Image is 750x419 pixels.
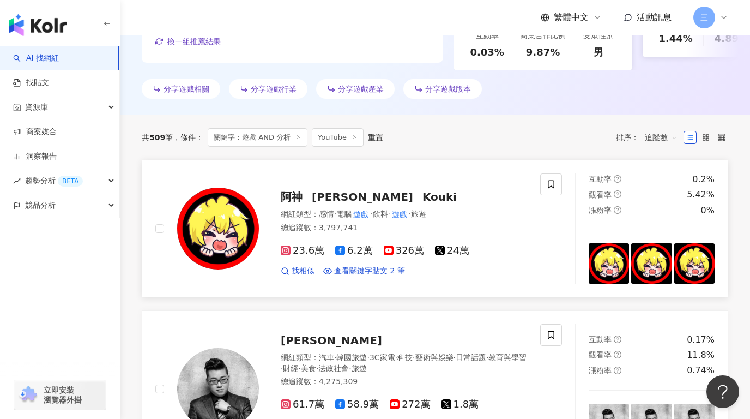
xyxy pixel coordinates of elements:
[614,336,621,343] span: question-circle
[281,209,527,220] div: 網紅類型 ：
[13,127,57,137] a: 商案媒合
[281,352,527,374] div: 網紅類型 ：
[589,366,612,375] span: 漲粉率
[706,375,739,408] iframe: Help Scout Beacon - Open
[390,399,430,410] span: 272萬
[614,206,621,214] span: question-circle
[13,77,49,88] a: 找貼文
[352,364,367,373] span: 旅遊
[687,349,715,361] div: 11.8%
[155,33,221,50] button: 換一組推薦結果
[674,243,715,284] img: post-image
[281,364,283,373] span: ·
[422,190,457,203] span: Kouki
[456,353,486,362] span: 日常話題
[318,364,349,373] span: 法政社會
[413,353,415,362] span: ·
[312,190,413,203] span: [PERSON_NAME]
[281,245,324,256] span: 23.6萬
[594,45,603,59] div: 男
[323,266,405,277] a: 查看關鍵字貼文 2 筆
[9,14,67,36] img: logo
[13,53,59,64] a: searchAI 找網紅
[589,350,612,359] span: 觀看率
[292,266,314,277] span: 找相似
[334,353,336,362] span: ·
[336,353,367,362] span: 韓國旅遊
[384,245,424,256] span: 326萬
[334,209,336,218] span: ·
[25,95,48,119] span: 資源庫
[589,190,612,199] span: 觀看率
[700,11,708,23] span: 三
[687,364,715,376] div: 0.74%
[397,353,413,362] span: 科技
[390,208,409,220] mark: 遊戲
[614,190,621,198] span: question-circle
[281,334,382,347] span: [PERSON_NAME]
[301,364,316,373] span: 美食
[335,399,379,410] span: 58.9萬
[173,133,203,142] span: 條件 ：
[409,209,411,218] span: ·
[25,193,56,218] span: 競品分析
[488,353,527,362] span: 教育與學習
[13,177,21,185] span: rise
[44,385,82,405] span: 立即安裝 瀏覽器外掛
[334,266,405,277] span: 查看關鍵字貼文 2 筆
[283,364,298,373] span: 財經
[17,386,39,404] img: chrome extension
[281,399,324,410] span: 61.7萬
[631,243,672,284] img: post-image
[614,175,621,183] span: question-circle
[425,85,471,93] span: 分享遊戲版本
[583,31,614,41] div: 受眾性別
[614,367,621,374] span: question-circle
[281,223,527,234] div: 總追蹤數 ： 3,797,741
[281,190,303,203] span: 阿神
[319,353,334,362] span: 汽車
[164,85,209,93] span: 分享遊戲相關
[281,266,314,277] a: 找相似
[411,209,426,218] span: 旅遊
[373,209,388,218] span: 飲料
[616,129,684,146] div: 排序：
[142,160,728,298] a: KOL Avatar阿神[PERSON_NAME]Kouki網紅類型：感情·電腦遊戲·飲料·遊戲·旅遊總追蹤數：3,797,74123.6萬6.2萬326萬24萬找相似查看關鍵字貼文 2 筆互動...
[692,173,715,185] div: 0.2%
[715,32,748,45] div: 4.89%
[589,243,629,284] img: post-image
[298,364,300,373] span: ·
[645,129,678,146] span: 追蹤數
[370,209,372,218] span: ·
[589,206,612,214] span: 漲粉率
[349,364,351,373] span: ·
[319,209,334,218] span: 感情
[251,85,297,93] span: 分享遊戲行業
[167,37,221,46] span: 換一組推薦結果
[338,85,384,93] span: 分享遊戲產業
[312,128,364,147] span: YouTube
[14,380,106,410] a: chrome extension立即安裝 瀏覽器外掛
[687,334,715,346] div: 0.17%
[658,32,692,45] div: 1.44%
[388,209,390,218] span: ·
[520,31,566,41] div: 商業合作比例
[415,353,453,362] span: 藝術與娛樂
[335,245,373,256] span: 6.2萬
[149,133,165,142] span: 509
[687,189,715,201] div: 5.42%
[589,175,612,183] span: 互動率
[336,209,352,218] span: 電腦
[476,31,499,41] div: 互動率
[526,45,560,59] div: 9.87%
[395,353,397,362] span: ·
[435,245,469,256] span: 24萬
[589,335,612,344] span: 互動率
[614,351,621,358] span: question-circle
[208,128,307,147] span: 關鍵字：遊戲 AND 分析
[554,11,589,23] span: 繁體中文
[441,399,479,410] span: 1.8萬
[316,364,318,373] span: ·
[25,169,83,193] span: 趨勢分析
[470,45,504,59] div: 0.03%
